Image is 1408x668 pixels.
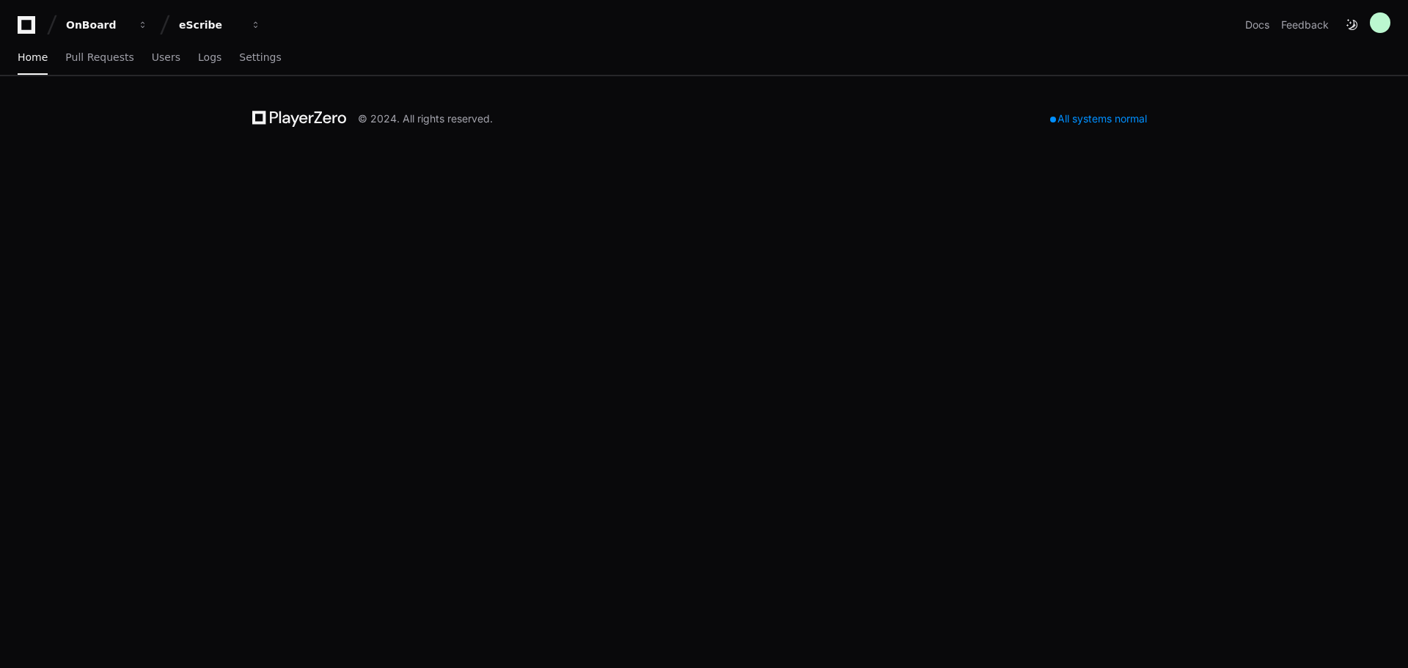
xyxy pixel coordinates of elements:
span: Settings [239,53,281,62]
button: OnBoard [60,12,154,38]
a: Docs [1245,18,1269,32]
div: OnBoard [66,18,129,32]
a: Settings [239,41,281,75]
button: Feedback [1281,18,1329,32]
span: Logs [198,53,221,62]
span: Pull Requests [65,53,133,62]
a: Users [152,41,180,75]
button: eScribe [173,12,267,38]
div: All systems normal [1041,109,1156,129]
a: Pull Requests [65,41,133,75]
a: Logs [198,41,221,75]
a: Home [18,41,48,75]
div: © 2024. All rights reserved. [358,111,493,126]
span: Users [152,53,180,62]
span: Home [18,53,48,62]
div: eScribe [179,18,242,32]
